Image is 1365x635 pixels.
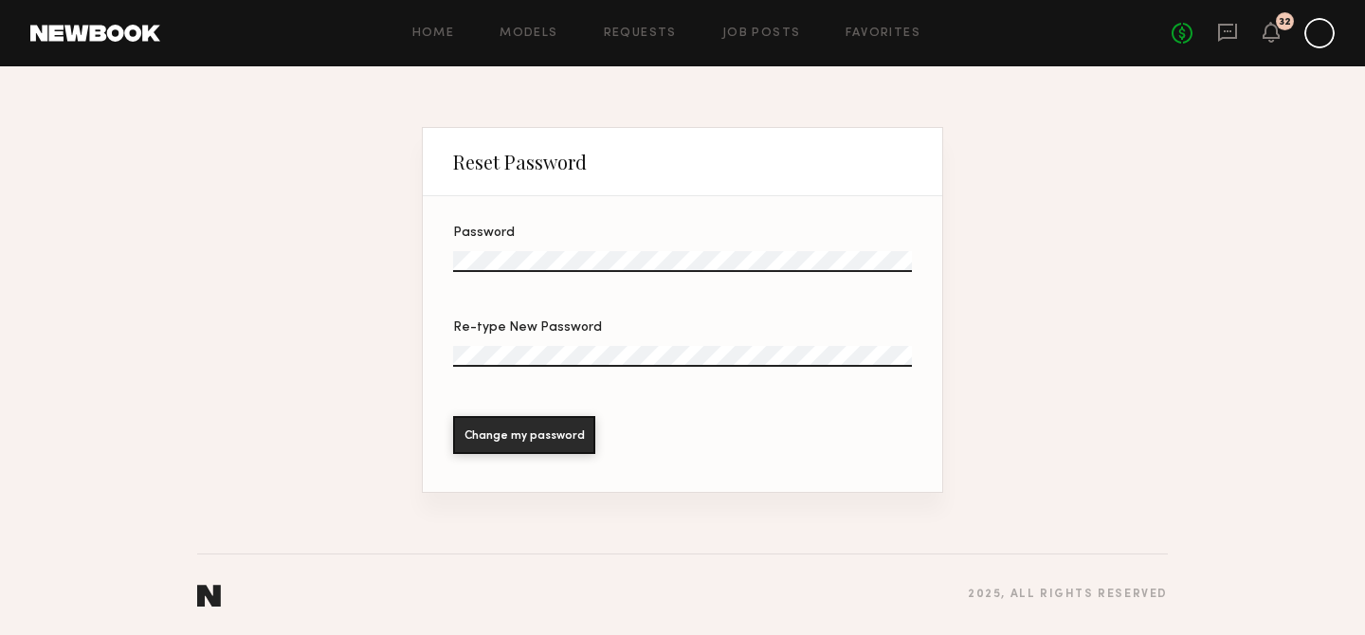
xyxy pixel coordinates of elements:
button: Change my password [453,416,595,454]
a: Favorites [846,27,920,40]
input: Re-type New Password [453,346,912,367]
a: Requests [604,27,677,40]
div: 32 [1279,17,1291,27]
div: Reset Password [453,151,587,173]
div: 2025 , all rights reserved [968,589,1168,601]
div: Password [453,227,912,240]
input: Password [453,251,912,272]
div: Re-type New Password [453,321,912,335]
a: Models [500,27,557,40]
a: Home [412,27,455,40]
a: Job Posts [722,27,801,40]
